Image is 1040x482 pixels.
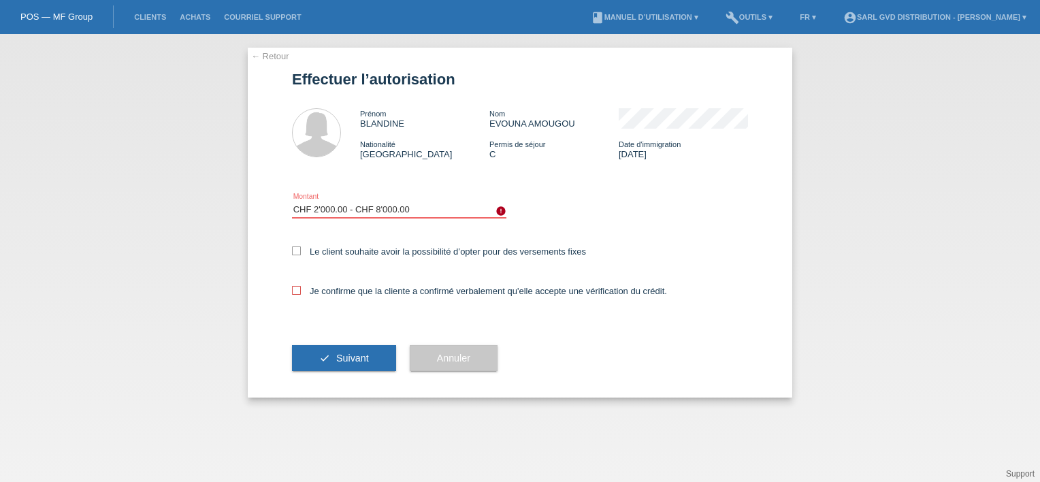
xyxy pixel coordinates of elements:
[217,13,308,21] a: Courriel Support
[292,345,396,371] button: check Suivant
[843,11,857,25] i: account_circle
[619,139,748,159] div: [DATE]
[619,140,681,148] span: Date d'immigration
[127,13,173,21] a: Clients
[793,13,823,21] a: FR ▾
[360,140,395,148] span: Nationalité
[489,110,505,118] span: Nom
[360,110,387,118] span: Prénom
[489,139,619,159] div: C
[319,353,330,364] i: check
[360,139,489,159] div: [GEOGRAPHIC_DATA]
[584,13,705,21] a: bookManuel d’utilisation ▾
[410,345,498,371] button: Annuler
[20,12,93,22] a: POS — MF Group
[489,108,619,129] div: EVOUNA AMOUGOU
[495,206,506,216] i: error
[336,353,369,364] span: Suivant
[726,11,739,25] i: build
[292,71,748,88] h1: Effectuer l’autorisation
[437,353,470,364] span: Annuler
[251,51,289,61] a: ← Retour
[836,13,1033,21] a: account_circleSARL GVD DISTRIBUTION - [PERSON_NAME] ▾
[173,13,217,21] a: Achats
[292,246,586,257] label: Le client souhaite avoir la possibilité d’opter pour des versements fixes
[591,11,604,25] i: book
[292,286,667,296] label: Je confirme que la cliente a confirmé verbalement qu'elle accepte une vérification du crédit.
[1006,469,1035,479] a: Support
[719,13,779,21] a: buildOutils ▾
[489,140,546,148] span: Permis de séjour
[360,108,489,129] div: BLANDINE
